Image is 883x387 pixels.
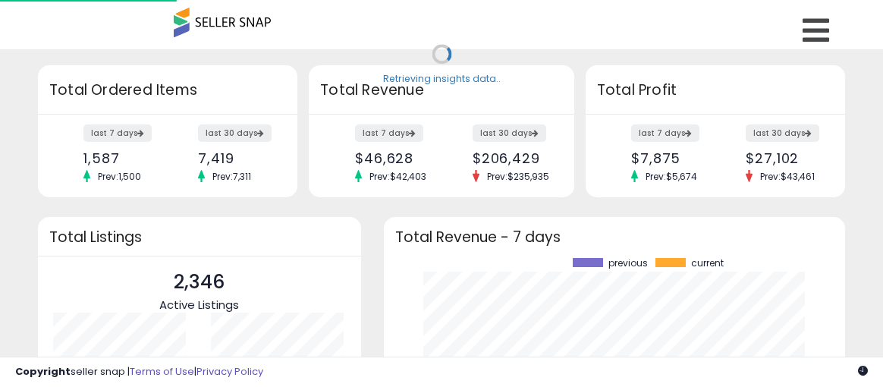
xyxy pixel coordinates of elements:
h3: Total Profit [597,80,834,101]
div: $206,429 [473,150,548,166]
span: Prev: $42,403 [362,170,434,183]
span: current [691,258,724,269]
label: last 30 days [473,124,546,142]
div: $27,102 [746,150,819,166]
div: Retrieving insights data.. [383,73,501,87]
div: $46,628 [355,150,430,166]
p: 2,346 [159,268,239,297]
span: Active Listings [159,297,239,313]
span: previous [608,258,648,269]
span: Prev: $235,935 [479,170,557,183]
span: Prev: $43,461 [753,170,822,183]
span: Prev: $5,674 [638,170,705,183]
label: last 30 days [198,124,272,142]
span: Prev: 7,311 [205,170,259,183]
div: $7,875 [631,150,704,166]
a: Terms of Use [130,364,194,379]
div: 7,419 [198,150,271,166]
strong: Copyright [15,364,71,379]
label: last 7 days [355,124,423,142]
label: last 30 days [746,124,819,142]
label: last 7 days [631,124,699,142]
h3: Total Ordered Items [49,80,286,101]
div: seller snap | | [15,365,263,379]
h3: Total Revenue - 7 days [395,231,834,243]
div: 1,587 [83,150,156,166]
h3: Total Listings [49,231,350,243]
h3: Total Revenue [320,80,563,101]
a: Privacy Policy [196,364,263,379]
label: last 7 days [83,124,152,142]
span: Prev: 1,500 [90,170,149,183]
